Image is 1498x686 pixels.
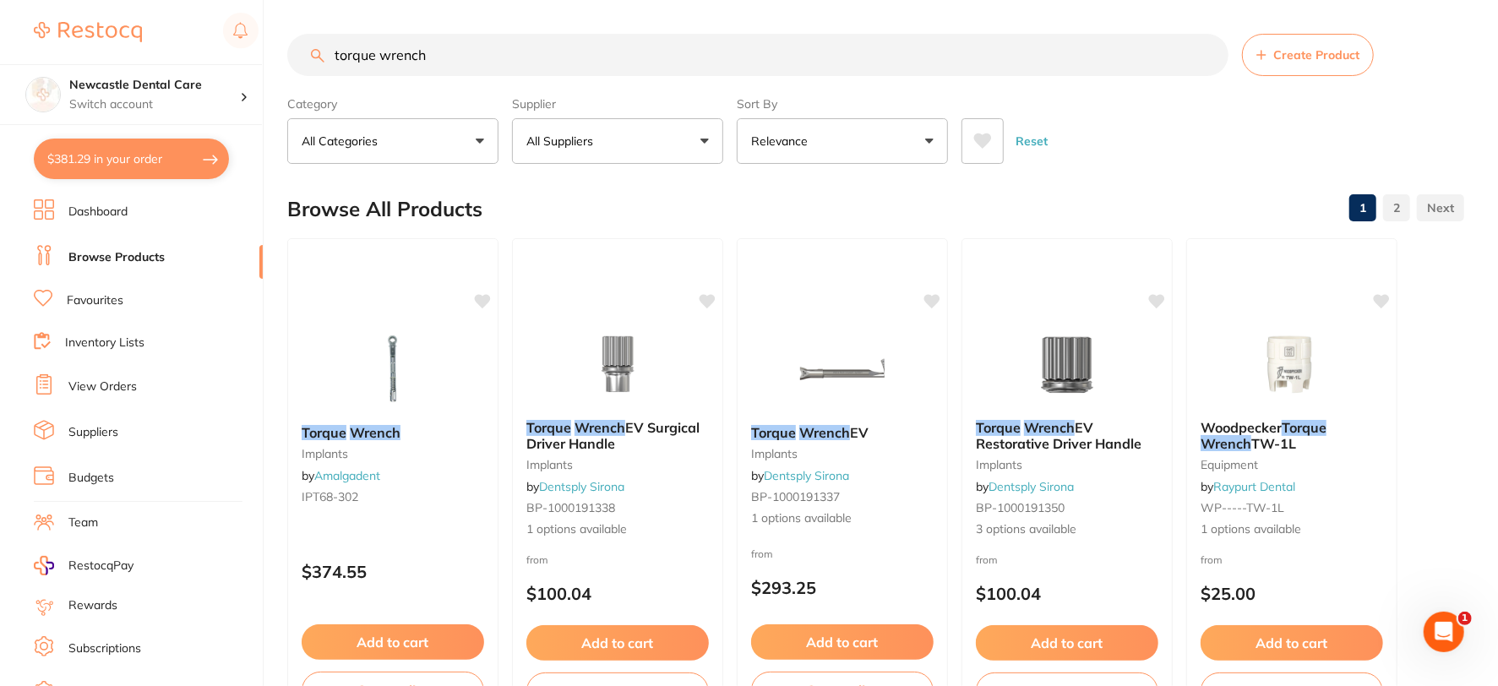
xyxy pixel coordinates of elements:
[526,500,615,515] span: BP-1000191338
[67,292,123,309] a: Favourites
[1213,479,1295,494] a: Raypurt Dental
[68,514,98,531] a: Team
[1201,521,1383,538] span: 1 options available
[737,118,948,164] button: Relevance
[302,468,380,483] span: by
[1383,191,1410,225] a: 2
[976,419,1021,436] em: Torque
[302,489,358,504] span: IPT68-302
[976,625,1158,661] button: Add to cart
[68,558,133,574] span: RestocqPay
[526,133,600,150] p: All Suppliers
[751,468,849,483] span: by
[1201,584,1383,603] p: $25.00
[1201,553,1223,566] span: from
[1201,435,1251,452] em: Wrench
[350,424,400,441] em: Wrench
[1201,458,1383,471] small: Equipment
[751,489,840,504] span: BP-1000191337
[751,425,934,440] b: Torque Wrench EV
[575,419,625,436] em: Wrench
[976,419,1141,451] span: EV Restorative Driver Handle
[751,133,814,150] p: Relevance
[1201,625,1383,661] button: Add to cart
[1282,419,1326,436] em: Torque
[68,378,137,395] a: View Orders
[737,96,948,112] label: Sort By
[68,470,114,487] a: Budgets
[751,624,934,660] button: Add to cart
[751,578,934,597] p: $293.25
[302,425,484,440] b: Torque Wrench
[338,327,448,411] img: Torque Wrench
[314,468,380,483] a: Amalgadent
[526,521,709,538] span: 1 options available
[526,479,624,494] span: by
[26,78,60,112] img: Newcastle Dental Care
[787,327,897,411] img: Torque Wrench EV
[976,420,1158,451] b: Torque Wrench EV Restorative Driver Handle
[751,424,796,441] em: Torque
[1201,479,1295,494] span: by
[526,553,548,566] span: from
[1458,612,1472,625] span: 1
[34,556,133,575] a: RestocqPay
[1273,48,1359,62] span: Create Product
[512,118,723,164] button: All Suppliers
[34,556,54,575] img: RestocqPay
[302,133,384,150] p: All Categories
[526,625,709,661] button: Add to cart
[989,479,1074,494] a: Dentsply Sirona
[1010,118,1053,164] button: Reset
[302,624,484,660] button: Add to cart
[1201,419,1282,436] span: Woodpecker
[1201,420,1383,451] b: Woodpecker Torque Wrench TW-1L
[65,335,144,351] a: Inventory Lists
[976,479,1074,494] span: by
[1024,419,1075,436] em: Wrench
[526,419,571,436] em: Torque
[287,198,482,221] h2: Browse All Products
[976,500,1065,515] span: BP-1000191350
[68,597,117,614] a: Rewards
[69,96,240,113] p: Switch account
[1424,612,1464,652] iframe: Intercom live chat
[34,139,229,179] button: $381.29 in your order
[287,34,1228,76] input: Search Products
[976,521,1158,538] span: 3 options available
[751,447,934,460] small: implants
[68,640,141,657] a: Subscriptions
[526,419,700,451] span: EV Surgical Driver Handle
[68,204,128,220] a: Dashboard
[302,447,484,460] small: implants
[526,458,709,471] small: implants
[1251,435,1296,452] span: TW-1L
[751,547,773,560] span: from
[1201,500,1284,515] span: WP-----TW-1L
[287,118,498,164] button: All Categories
[302,562,484,581] p: $374.55
[850,424,869,441] span: EV
[302,424,346,441] em: Torque
[539,479,624,494] a: Dentsply Sirona
[764,468,849,483] a: Dentsply Sirona
[1349,191,1376,225] a: 1
[1012,322,1122,406] img: Torque Wrench EV Restorative Driver Handle
[976,584,1158,603] p: $100.04
[799,424,850,441] em: Wrench
[68,424,118,441] a: Suppliers
[751,510,934,527] span: 1 options available
[526,420,709,451] b: Torque Wrench EV Surgical Driver Handle
[563,322,673,406] img: Torque Wrench EV Surgical Driver Handle
[287,96,498,112] label: Category
[512,96,723,112] label: Supplier
[1242,34,1374,76] button: Create Product
[68,249,165,266] a: Browse Products
[69,77,240,94] h4: Newcastle Dental Care
[1237,322,1347,406] img: Woodpecker Torque Wrench TW-1L
[976,458,1158,471] small: implants
[526,584,709,603] p: $100.04
[34,13,142,52] a: Restocq Logo
[976,553,998,566] span: from
[34,22,142,42] img: Restocq Logo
